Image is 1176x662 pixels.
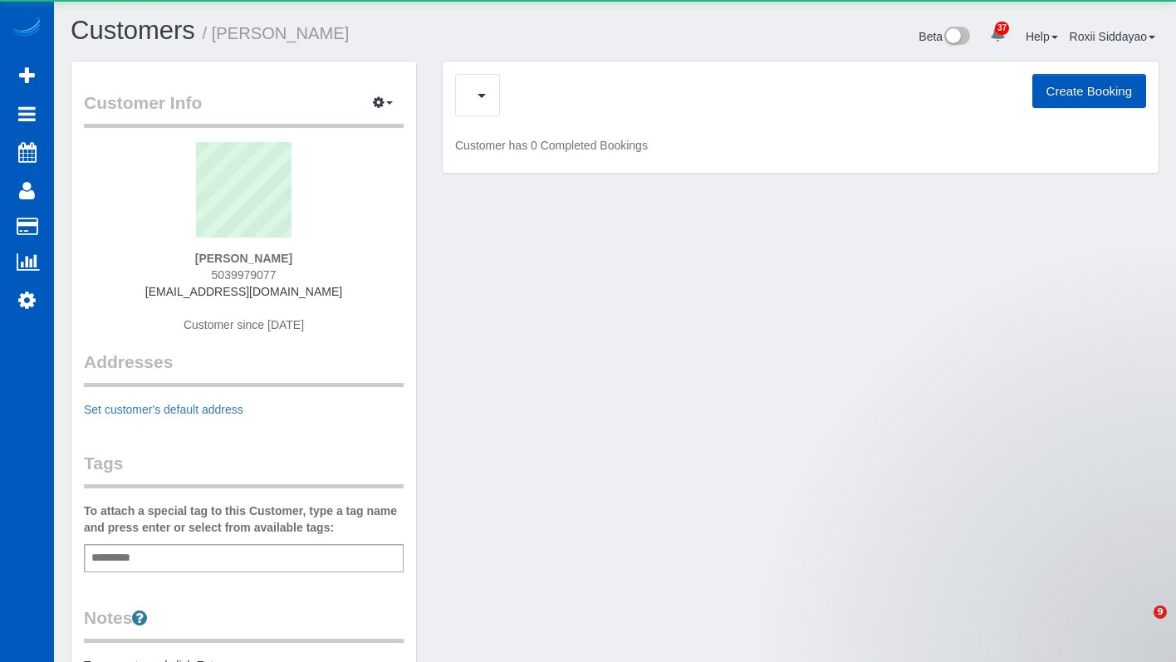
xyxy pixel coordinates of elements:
[1032,74,1146,109] button: Create Booking
[84,503,404,536] label: To attach a special tag to this Customer, type a tag name and press enter or select from availabl...
[84,403,243,416] a: Set customer's default address
[919,30,970,43] a: Beta
[184,318,304,331] span: Customer since [DATE]
[71,16,195,45] a: Customers
[943,27,970,48] img: New interface
[84,606,404,643] legend: Notes
[212,268,277,282] span: 5039979077
[195,252,292,265] strong: [PERSON_NAME]
[1154,606,1167,619] span: 9
[84,91,404,128] legend: Customer Info
[1026,30,1058,43] a: Help
[982,17,1014,53] a: 37
[995,22,1009,35] span: 37
[10,17,43,40] img: Automaid Logo
[1120,606,1159,645] iframe: Intercom live chat
[84,451,404,488] legend: Tags
[145,285,342,298] a: [EMAIL_ADDRESS][DOMAIN_NAME]
[455,137,1146,154] p: Customer has 0 Completed Bookings
[1070,30,1155,43] a: Roxii Siddayao
[203,24,350,42] small: / [PERSON_NAME]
